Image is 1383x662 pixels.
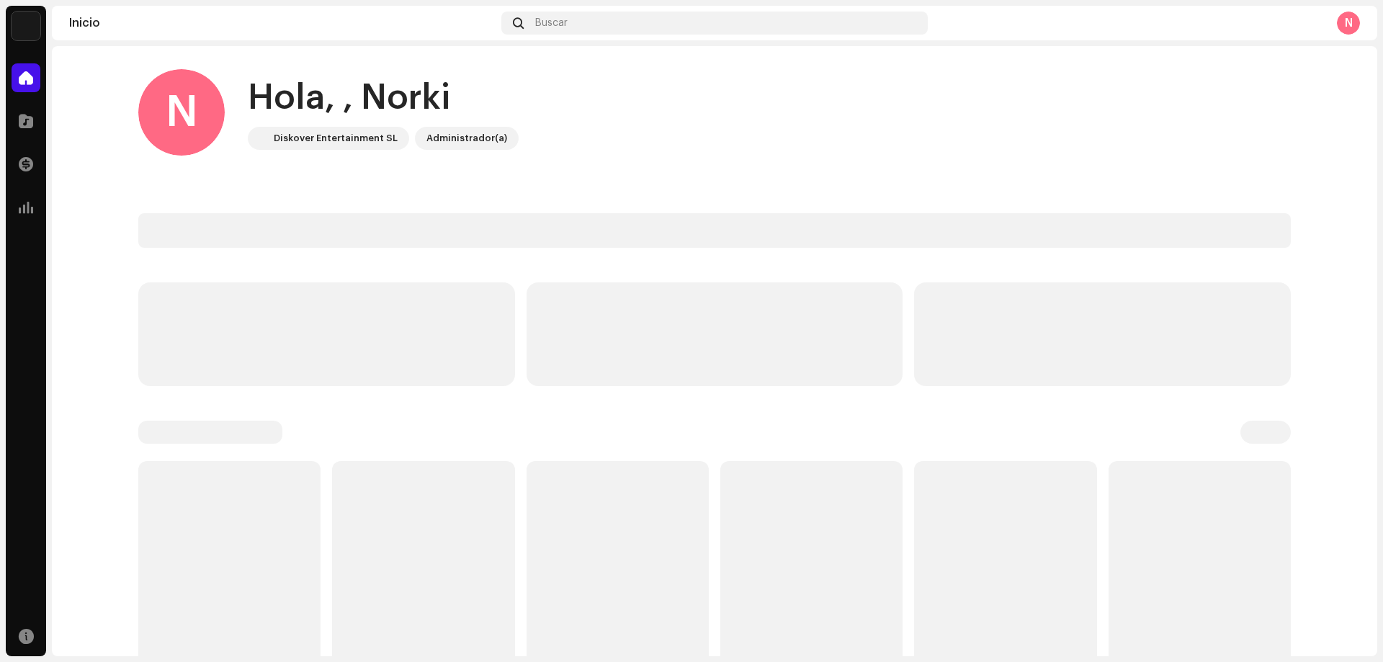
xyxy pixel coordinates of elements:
div: N [1337,12,1360,35]
div: N [138,69,225,156]
div: Administrador(a) [426,130,507,147]
img: 297a105e-aa6c-4183-9ff4-27133c00f2e2 [251,130,268,147]
img: 297a105e-aa6c-4183-9ff4-27133c00f2e2 [12,12,40,40]
span: Buscar [535,17,568,29]
div: Inicio [69,17,496,29]
div: Diskover Entertainment SL [274,130,398,147]
div: Hola, , Norki [248,75,519,121]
